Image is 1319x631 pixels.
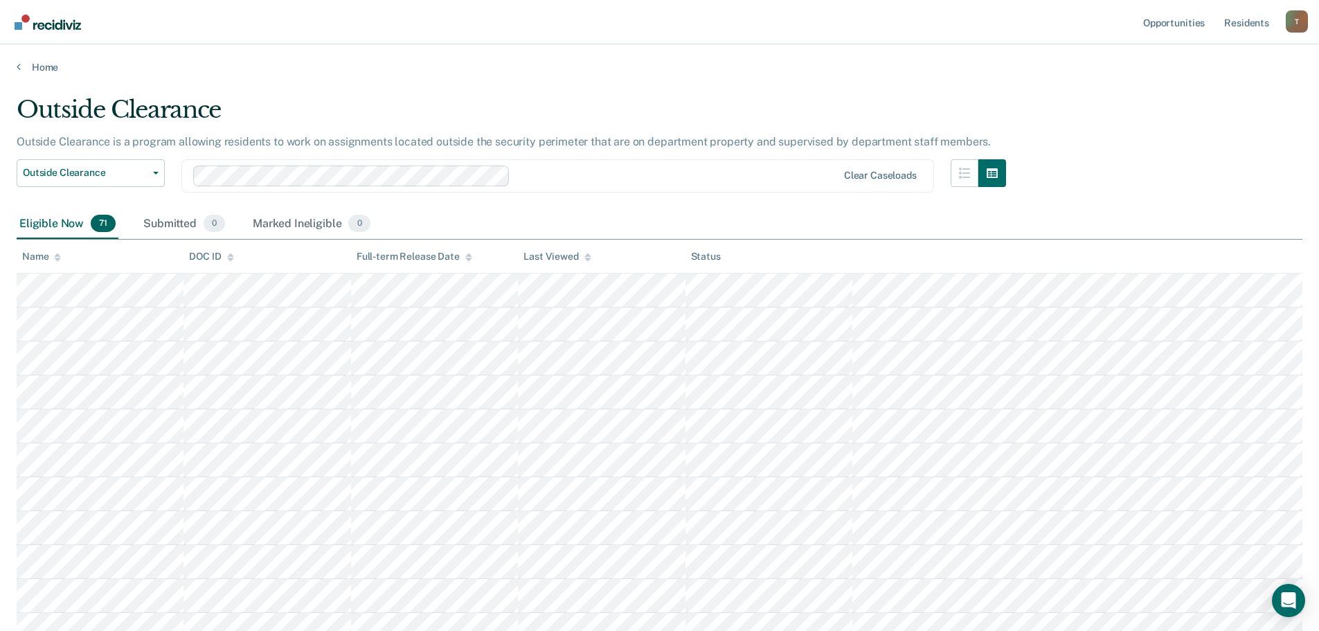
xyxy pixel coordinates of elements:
button: Outside Clearance [17,159,165,187]
div: DOC ID [189,251,233,263]
div: Open Intercom Messenger [1272,584,1305,617]
button: Profile dropdown button [1286,10,1308,33]
span: 0 [204,215,225,233]
div: Submitted0 [141,209,228,240]
div: Last Viewed [523,251,591,263]
img: Recidiviz [15,15,81,30]
span: 71 [91,215,116,233]
div: Eligible Now71 [17,209,118,240]
div: Marked Ineligible0 [250,209,373,240]
div: Name [22,251,61,263]
div: Full-term Release Date [357,251,472,263]
div: Status [691,251,721,263]
a: Home [17,61,1302,73]
div: Outside Clearance [17,96,1006,135]
div: T [1286,10,1308,33]
span: Outside Clearance [23,167,147,179]
span: 0 [348,215,370,233]
div: Clear caseloads [844,170,917,181]
p: Outside Clearance is a program allowing residents to work on assignments located outside the secu... [17,135,991,148]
